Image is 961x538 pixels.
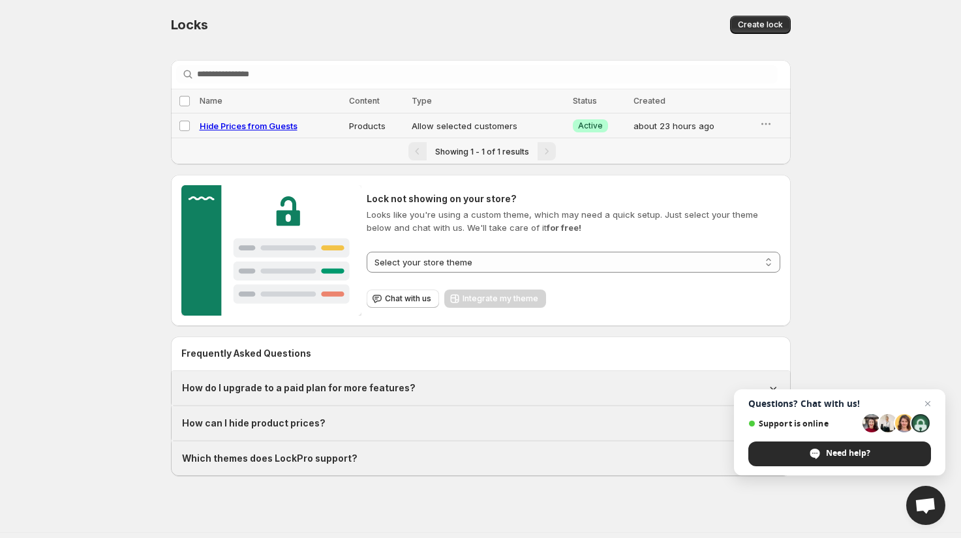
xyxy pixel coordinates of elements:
[630,113,755,138] td: about 23 hours ago
[367,208,780,234] p: Looks like you're using a custom theme, which may need a quick setup. Just select your theme belo...
[578,121,603,131] span: Active
[748,398,931,409] span: Questions? Chat with us!
[748,441,931,466] span: Need help?
[738,20,783,30] span: Create lock
[573,96,597,106] span: Status
[367,290,439,308] button: Chat with us
[345,113,408,138] td: Products
[181,185,362,316] img: Customer support
[826,447,870,459] span: Need help?
[633,96,665,106] span: Created
[182,452,358,465] h1: Which themes does LockPro support?
[171,17,208,33] span: Locks
[200,121,297,131] a: Hide Prices from Guests
[435,147,529,157] span: Showing 1 - 1 of 1 results
[367,192,780,205] h2: Lock not showing on your store?
[200,96,222,106] span: Name
[547,222,581,233] strong: for free!
[181,347,780,360] h2: Frequently Asked Questions
[385,293,431,304] span: Chat with us
[182,417,326,430] h1: How can I hide product prices?
[906,486,945,525] a: Open chat
[748,419,858,428] span: Support is online
[412,96,432,106] span: Type
[182,381,416,395] h1: How do I upgrade to a paid plan for more features?
[408,113,568,138] td: Allow selected customers
[171,138,791,164] nav: Pagination
[730,16,791,34] button: Create lock
[349,96,380,106] span: Content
